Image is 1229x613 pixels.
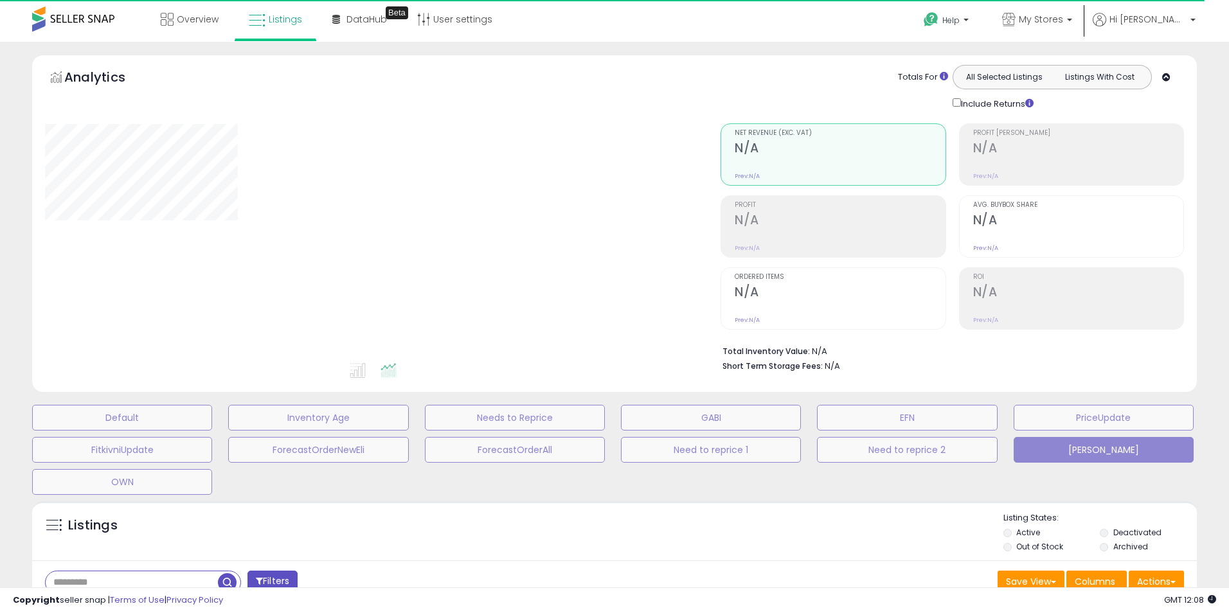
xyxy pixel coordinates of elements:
button: Listings With Cost [1052,69,1147,85]
i: Get Help [923,12,939,28]
div: seller snap | | [13,594,223,607]
span: Profit [PERSON_NAME] [973,130,1183,137]
span: Avg. Buybox Share [973,202,1183,209]
span: ROI [973,274,1183,281]
h5: Analytics [64,68,150,89]
b: Short Term Storage Fees: [722,360,823,371]
button: FitkivniUpdate [32,437,212,463]
button: PriceUpdate [1014,405,1194,431]
button: Need to reprice 2 [817,437,997,463]
small: Prev: N/A [973,172,998,180]
div: Tooltip anchor [386,6,408,19]
h2: N/A [735,285,945,302]
span: Listings [269,13,302,26]
button: Inventory Age [228,405,408,431]
span: Overview [177,13,219,26]
span: Net Revenue (Exc. VAT) [735,130,945,137]
div: Totals For [898,71,948,84]
button: ForecastOrderAll [425,437,605,463]
h2: N/A [735,213,945,230]
button: All Selected Listings [956,69,1052,85]
button: OWN [32,469,212,495]
small: Prev: N/A [973,316,998,324]
button: ForecastOrderNewEli [228,437,408,463]
small: Prev: N/A [735,172,760,180]
button: [PERSON_NAME] [1014,437,1194,463]
span: Profit [735,202,945,209]
button: EFN [817,405,997,431]
button: Need to reprice 1 [621,437,801,463]
h2: N/A [973,141,1183,158]
h2: N/A [973,213,1183,230]
b: Total Inventory Value: [722,346,810,357]
button: Needs to Reprice [425,405,605,431]
button: Default [32,405,212,431]
div: Include Returns [943,96,1049,111]
li: N/A [722,342,1174,358]
small: Prev: N/A [735,316,760,324]
small: Prev: N/A [735,244,760,252]
h2: N/A [735,141,945,158]
a: Help [913,2,982,42]
span: Help [942,15,960,26]
button: GABI [621,405,801,431]
strong: Copyright [13,594,60,606]
small: Prev: N/A [973,244,998,252]
span: Hi [PERSON_NAME] [1109,13,1187,26]
span: N/A [825,360,840,372]
h2: N/A [973,285,1183,302]
span: My Stores [1019,13,1063,26]
span: DataHub [346,13,387,26]
a: Hi [PERSON_NAME] [1093,13,1196,42]
span: Ordered Items [735,274,945,281]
